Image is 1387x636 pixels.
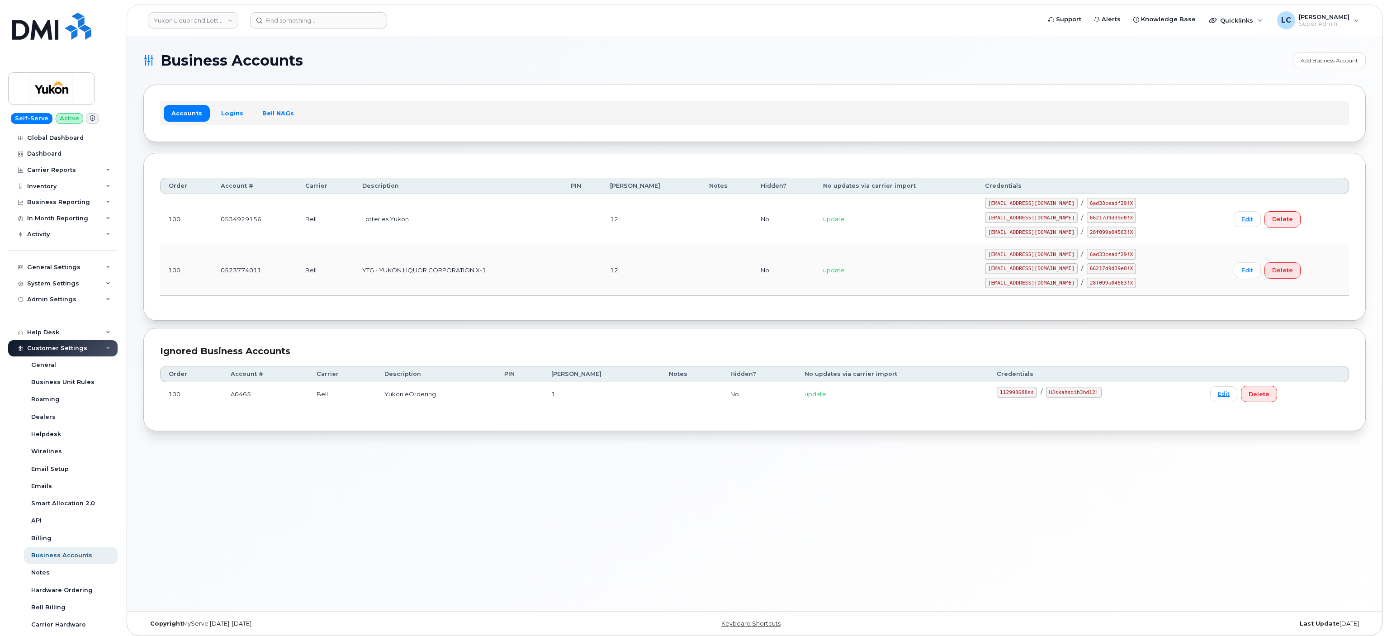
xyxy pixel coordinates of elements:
[1210,386,1237,402] a: Edit
[213,105,251,121] a: Logins
[753,178,815,194] th: Hidden?
[753,245,815,296] td: No
[1081,279,1083,286] span: /
[1087,263,1136,274] code: 66217d9d39e0!X
[815,178,977,194] th: No updates via carrier import
[985,212,1078,223] code: [EMAIL_ADDRESS][DOMAIN_NAME]
[354,245,562,296] td: YTG - YUKON LIQUOR CORPORATION X-1
[1081,250,1083,257] span: /
[1264,211,1301,228] button: Delete
[1087,227,1136,237] code: 28f099a04563!X
[1272,266,1293,275] span: Delete
[160,194,213,245] td: 100
[1087,249,1136,260] code: 6ad33ceadf29!X
[143,620,551,627] div: MyServe [DATE]–[DATE]
[602,194,701,245] td: 12
[985,227,1078,237] code: [EMAIL_ADDRESS][DOMAIN_NAME]
[602,245,701,296] td: 12
[985,249,1078,260] code: [EMAIL_ADDRESS][DOMAIN_NAME]
[1300,620,1340,627] strong: Last Update
[1081,199,1083,206] span: /
[1293,52,1366,68] a: Add Business Account
[805,390,826,398] span: update
[753,194,815,245] td: No
[721,620,781,627] a: Keyboard Shortcuts
[354,178,562,194] th: Description
[602,178,701,194] th: [PERSON_NAME]
[297,245,354,296] td: Bell
[1087,278,1136,289] code: 28f099a04563!X
[1046,387,1102,398] code: HJskahsdih3hd12!
[661,366,722,382] th: Notes
[376,366,496,382] th: Description
[1041,388,1042,395] span: /
[543,366,660,382] th: [PERSON_NAME]
[213,178,297,194] th: Account #
[985,198,1078,209] code: [EMAIL_ADDRESS][DOMAIN_NAME]
[823,215,845,223] span: update
[376,382,496,406] td: Yukon eOrdering
[985,278,1078,289] code: [EMAIL_ADDRESS][DOMAIN_NAME]
[160,366,222,382] th: Order
[823,266,845,274] span: update
[161,54,303,67] span: Business Accounts
[160,245,213,296] td: 100
[1081,228,1083,235] span: /
[213,245,297,296] td: 0523774011
[1087,212,1136,223] code: 66217d9d39e0!X
[297,194,354,245] td: Bell
[160,178,213,194] th: Order
[543,382,660,406] td: 1
[1241,386,1277,402] button: Delete
[1081,264,1083,271] span: /
[1249,390,1269,399] span: Delete
[997,387,1037,398] code: 112998688ss
[796,366,989,382] th: No updates via carrier import
[722,382,796,406] td: No
[222,366,309,382] th: Account #
[563,178,602,194] th: PIN
[701,178,753,194] th: Notes
[958,620,1366,627] div: [DATE]
[1234,262,1261,278] a: Edit
[222,382,309,406] td: A0465
[1272,215,1293,223] span: Delete
[354,194,562,245] td: Lotteries Yukon
[160,345,1349,358] div: Ignored Business Accounts
[496,366,543,382] th: PIN
[297,178,354,194] th: Carrier
[1234,211,1261,227] a: Edit
[1081,214,1083,221] span: /
[308,382,376,406] td: Bell
[985,263,1078,274] code: [EMAIL_ADDRESS][DOMAIN_NAME]
[150,620,183,627] strong: Copyright
[989,366,1202,382] th: Credentials
[255,105,302,121] a: Bell NAGs
[164,105,210,121] a: Accounts
[308,366,376,382] th: Carrier
[977,178,1226,194] th: Credentials
[213,194,297,245] td: 0534929156
[1264,262,1301,279] button: Delete
[1087,198,1136,209] code: 6ad33ceadf29!X
[160,382,222,406] td: 100
[722,366,796,382] th: Hidden?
